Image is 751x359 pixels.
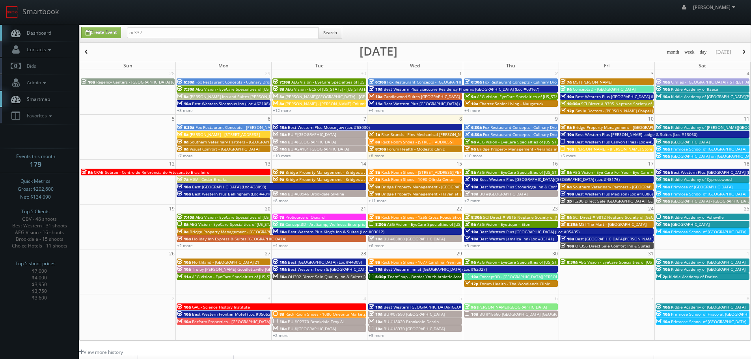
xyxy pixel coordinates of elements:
[369,146,386,152] span: 8:30a
[671,319,746,324] span: Primrose School of [GEOGRAPHIC_DATA]
[264,69,271,78] span: 29
[363,115,367,123] span: 7
[369,191,380,197] span: 9a
[387,221,545,227] span: AEG Vision - EyeCare Specialties of [US_STATE] – Eyeworks of San Mateo Optometry
[465,274,478,279] span: 10a
[369,79,386,85] span: 6:30a
[360,69,367,78] span: 30
[387,146,445,152] span: Forum Health - Modesto Clinic
[387,79,518,85] span: Fox Restaurant Concepts - [GEOGRAPHIC_DATA] - [GEOGRAPHIC_DATA]
[369,304,382,310] span: 10a
[573,86,635,92] span: Concept3D - [GEOGRAPHIC_DATA]
[273,191,287,197] span: 10a
[671,259,745,265] span: Kiddie Academy of [GEOGRAPHIC_DATA]
[561,146,574,152] span: 10a
[575,139,662,145] span: Best Western Plus Canyon Pines (Loc #45083)
[288,274,444,279] span: OH302 Direct Sale Quality Inn & Suites [GEOGRAPHIC_DATA] - [GEOGRAPHIC_DATA]
[288,139,336,145] span: BU #[GEOGRAPHIC_DATA]
[285,221,369,227] span: Concept3D - Art &amp; Wellness Enterprises
[479,101,543,106] span: Charter Senior Living - Naugatuck
[369,132,380,137] span: 1a
[746,69,750,78] span: 4
[190,132,260,137] span: [PERSON_NAME] - [STREET_ADDRESS]
[477,304,547,310] span: [PERSON_NAME][GEOGRAPHIC_DATA]
[575,94,702,99] span: Best Western Plus [GEOGRAPHIC_DATA] &amp; Suites (Loc #44475)
[656,86,670,92] span: 10a
[682,47,697,57] button: week
[699,62,706,69] span: Sat
[575,146,652,152] span: [PERSON_NAME] - [PERSON_NAME] Store
[693,4,738,11] span: [PERSON_NAME]
[177,184,191,190] span: 10a
[669,274,717,279] span: Kiddie Academy of Darien
[369,221,386,227] span: 8:30a
[479,274,573,279] span: Concept3D - [GEOGRAPHIC_DATA][PERSON_NAME]
[561,236,574,242] span: 10a
[465,94,476,99] span: 9a
[604,62,609,69] span: Fri
[656,79,670,85] span: 10a
[369,177,380,182] span: 8a
[464,108,480,113] a: +4 more
[381,132,470,137] span: Rise Brands - Pins Mechanical [PERSON_NAME]
[561,184,572,190] span: 9a
[285,101,383,106] span: [PERSON_NAME] - [PERSON_NAME] Columbus Circle
[465,146,476,152] span: 9a
[273,221,284,227] span: 8a
[561,125,572,130] span: 9a
[23,30,51,36] span: Dashboard
[369,153,384,158] a: +8 more
[177,153,193,158] a: +7 more
[288,259,362,265] span: Best [GEOGRAPHIC_DATA] (Loc #44309)
[177,139,188,145] span: 8a
[273,214,284,220] span: 7a
[81,27,121,38] a: Create Event
[561,198,572,204] span: 3p
[369,326,382,331] span: 10a
[273,266,287,272] span: 10a
[177,236,191,242] span: 10a
[177,86,194,92] span: 7:30a
[465,191,478,197] span: 10a
[82,169,93,175] span: 9a
[273,319,287,324] span: 10a
[177,191,191,197] span: 10a
[480,281,550,286] span: Forum Health - The Woodlands Clinic
[384,319,439,324] span: BU #18020 Brookdale Destin
[23,112,54,119] span: Favorites
[656,177,670,182] span: 10a
[369,236,382,242] span: 10a
[561,169,572,175] span: 8a
[656,125,670,130] span: 10a
[177,259,191,265] span: 10a
[127,27,319,38] input: Search for Events
[369,259,380,265] span: 8a
[561,214,572,220] span: 8a
[273,101,284,106] span: 8a
[465,139,476,145] span: 9a
[23,96,50,102] span: Smartmap
[381,169,485,175] span: Rack Room Shoes - [STREET_ADDRESS][PERSON_NAME]
[656,169,670,175] span: 10a
[285,86,411,92] span: AEG Vision - ECS of [US_STATE] - [US_STATE] Valley Family Eye Care
[479,229,580,234] span: Best Western Plus [GEOGRAPHIC_DATA] (Loc #05435)
[656,191,670,197] span: 10a
[458,115,463,123] span: 8
[554,115,559,123] span: 9
[575,191,653,197] span: Best Western Plus Madison (Loc #10386)
[464,243,480,248] a: +3 more
[177,108,193,113] a: +3 more
[381,214,484,220] span: Rack Room Shoes - 1255 Cross Roads Shopping Center
[123,62,132,69] span: Sun
[273,79,290,85] span: 7:30a
[285,169,405,175] span: Bridge Property Management - Bridges at [GEOGRAPHIC_DATA]
[465,125,482,130] span: 6:30a
[23,79,48,86] span: Admin
[671,86,718,92] span: Kiddie Academy of Itsaca
[288,125,370,130] span: Best Western Plus Moose Jaw (Loc #68030)
[697,47,710,57] button: day
[650,69,654,78] span: 3
[671,214,724,220] span: Kiddie Academy of Asheville
[177,94,188,99] span: 8a
[315,62,324,69] span: Tue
